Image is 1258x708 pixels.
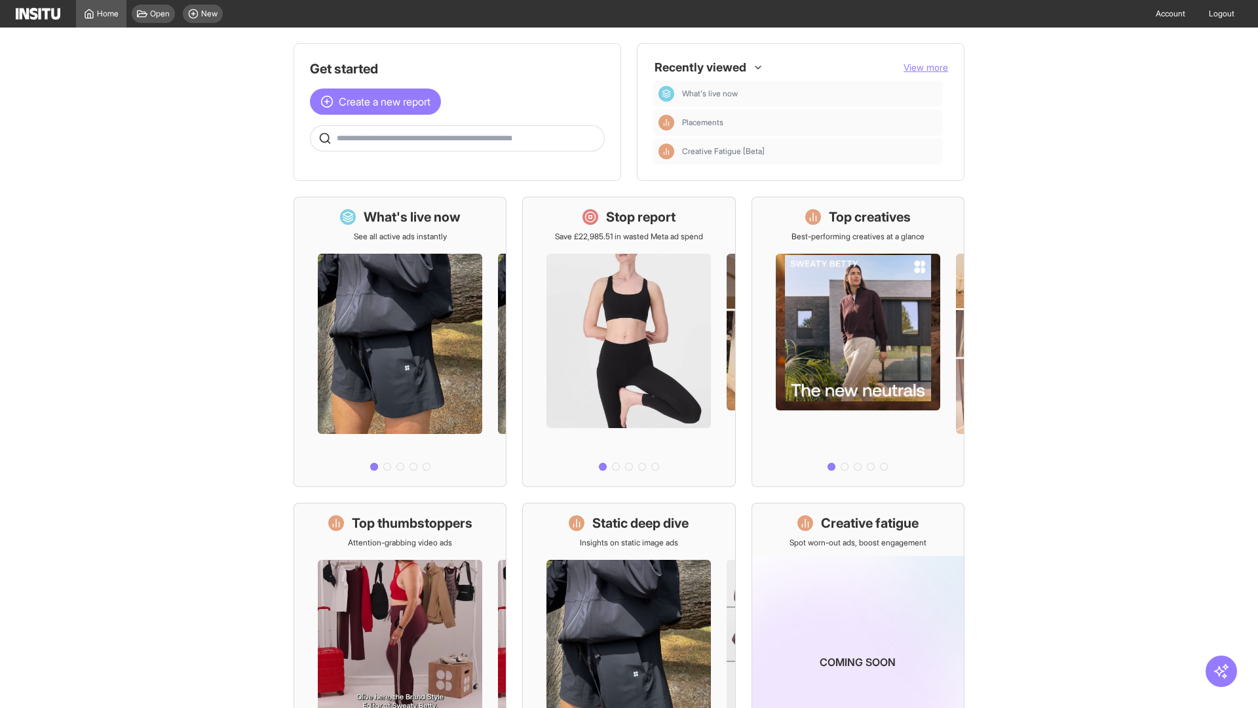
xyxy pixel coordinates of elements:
[682,88,738,99] span: What's live now
[580,538,678,548] p: Insights on static image ads
[904,62,948,73] span: View more
[829,208,911,226] h1: Top creatives
[682,146,765,157] span: Creative Fatigue [Beta]
[592,514,689,532] h1: Static deep dive
[791,231,924,242] p: Best-performing creatives at a glance
[310,88,441,115] button: Create a new report
[682,117,723,128] span: Placements
[904,61,948,74] button: View more
[682,146,938,157] span: Creative Fatigue [Beta]
[658,144,674,159] div: Insights
[658,86,674,102] div: Dashboard
[310,60,605,78] h1: Get started
[682,88,938,99] span: What's live now
[752,197,964,487] a: Top creativesBest-performing creatives at a glance
[294,197,506,487] a: What's live nowSee all active ads instantly
[97,9,119,19] span: Home
[352,514,472,532] h1: Top thumbstoppers
[16,8,60,20] img: Logo
[522,197,735,487] a: Stop reportSave £22,985.51 in wasted Meta ad spend
[150,9,170,19] span: Open
[339,94,430,109] span: Create a new report
[658,115,674,130] div: Insights
[606,208,676,226] h1: Stop report
[201,9,218,19] span: New
[364,208,461,226] h1: What's live now
[555,231,703,242] p: Save £22,985.51 in wasted Meta ad spend
[682,117,938,128] span: Placements
[348,538,452,548] p: Attention-grabbing video ads
[354,231,447,242] p: See all active ads instantly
